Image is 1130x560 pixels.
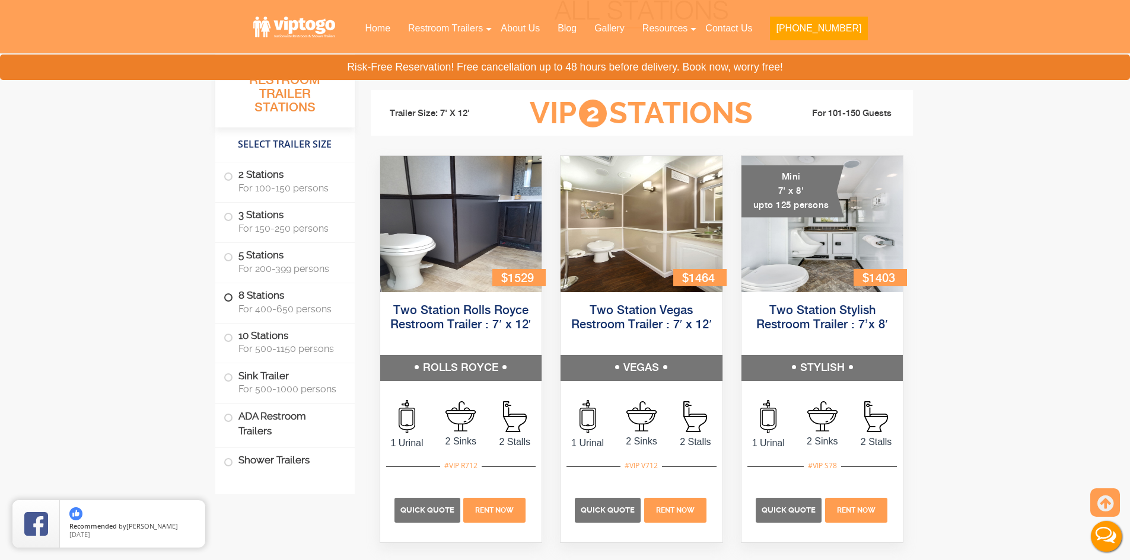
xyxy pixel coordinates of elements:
[69,507,82,520] img: thumbs up icon
[581,505,635,514] span: Quick Quote
[795,434,849,449] span: 2 Sinks
[849,435,903,449] span: 2 Stalls
[575,504,642,514] a: Quick Quote
[807,401,838,431] img: an icon of sink
[238,383,340,395] span: For 500-1000 persons
[380,156,542,292] img: Side view of two station restroom trailer with separate doors for males and females
[399,400,415,433] img: an icon of urinal
[656,506,695,514] span: Rent Now
[756,504,823,514] a: Quick Quote
[238,263,340,274] span: For 200-399 persons
[503,401,527,432] img: an icon of Stall
[69,530,90,539] span: [DATE]
[756,305,887,331] a: Two Station Stylish Restroom Trailer : 7’x 8′
[238,343,340,354] span: For 500-1150 persons
[683,401,707,432] img: an icon of Stall
[390,305,531,331] a: Two Station Rolls Royce Restroom Trailer : 7′ x 12′
[804,458,841,473] div: #VIP S78
[399,15,492,41] a: Restroom Trailers
[224,283,346,320] label: 8 Stations
[673,269,727,286] div: $1464
[224,203,346,239] label: 3 Stations
[642,504,708,514] a: Rent Now
[394,504,462,514] a: Quick Quote
[760,400,776,433] img: an icon of urinal
[24,512,48,536] img: Review Rating
[762,505,816,514] span: Quick Quote
[224,324,346,360] label: 10 Stations
[585,15,634,41] a: Gallery
[626,401,657,431] img: an icon of sink
[224,448,346,473] label: Shower Trailers
[511,97,771,130] h3: VIP Stations
[434,434,488,449] span: 2 Sinks
[238,223,340,234] span: For 150-250 persons
[492,15,549,41] a: About Us
[634,15,696,41] a: Resources
[224,243,346,280] label: 5 Stations
[69,521,117,530] span: Recommended
[440,458,482,473] div: #VIP R712
[1083,513,1130,560] button: Live Chat
[488,435,542,449] span: 2 Stalls
[380,436,434,450] span: 1 Urinal
[770,17,867,40] button: [PHONE_NUMBER]
[615,434,669,449] span: 2 Sinks
[761,15,876,47] a: [PHONE_NUMBER]
[741,355,903,381] h5: STYLISH
[772,107,905,121] li: For 101-150 Guests
[696,15,761,41] a: Contact Us
[579,100,607,127] span: 2
[475,506,514,514] span: Rent Now
[741,156,903,292] img: A mini restroom trailer with two separate stations and separate doors for males and females
[224,363,346,400] label: Sink Trailer
[356,15,399,41] a: Home
[69,523,196,531] span: by
[741,436,795,450] span: 1 Urinal
[379,96,512,132] li: Trailer Size: 7' X 12'
[620,458,662,473] div: #VIP V712
[400,505,454,514] span: Quick Quote
[492,269,546,286] div: $1529
[224,404,346,444] label: ADA Restroom Trailers
[561,355,722,381] h5: VEGAS
[854,269,907,286] div: $1403
[549,15,585,41] a: Blog
[823,504,889,514] a: Rent Now
[580,400,596,433] img: an icon of urinal
[224,162,346,199] label: 2 Stations
[462,504,527,514] a: Rent Now
[837,506,876,514] span: Rent Now
[238,183,340,194] span: For 100-150 persons
[238,303,340,315] span: For 400-650 persons
[126,521,178,530] span: [PERSON_NAME]
[864,401,888,432] img: an icon of Stall
[215,56,355,127] h3: All Portable Restroom Trailer Stations
[741,165,844,217] div: Mini 7' x 8' upto 125 persons
[561,436,615,450] span: 1 Urinal
[669,435,722,449] span: 2 Stalls
[571,305,712,331] a: Two Station Vegas Restroom Trailer : 7′ x 12′
[215,133,355,156] h4: Select Trailer Size
[445,401,476,431] img: an icon of sink
[380,355,542,381] h5: ROLLS ROYCE
[561,156,722,292] img: Side view of two station restroom trailer with separate doors for males and females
